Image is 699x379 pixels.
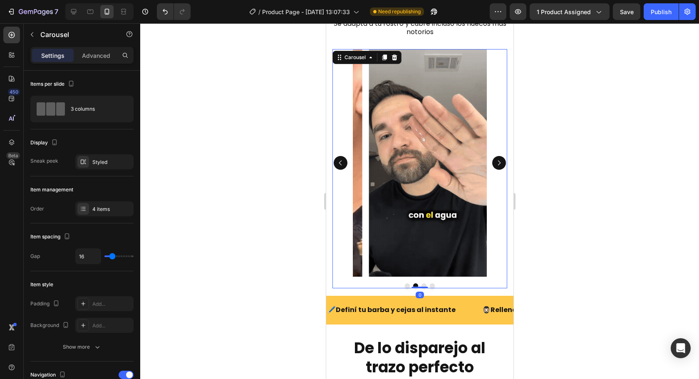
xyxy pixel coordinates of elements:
div: Background [30,320,71,331]
button: 7 [3,3,62,20]
iframe: Design area [326,23,513,379]
input: Auto [76,249,101,264]
div: Display [30,137,59,149]
p: 7 [55,7,58,17]
div: Undo/Redo [157,3,191,20]
button: Save [613,3,640,20]
div: Add... [92,300,131,308]
span: 1 product assigned [537,7,591,16]
p: Advanced [82,51,110,60]
div: Beta [6,152,20,159]
p: Settings [41,51,64,60]
div: Order [30,205,44,213]
div: Gap [30,253,40,260]
div: Styled [92,159,131,166]
span: Need republishing [378,8,421,15]
div: Item style [30,281,53,288]
div: Item spacing [30,231,72,243]
span: / [258,7,260,16]
span: Product Page - [DATE] 13:07:33 [262,7,350,16]
div: Show more [63,343,102,351]
div: 450 [8,89,20,95]
p: 🧔🏻‍♂️Rellená con precisión, sin que se note [156,281,295,293]
div: Items per slide [30,79,76,90]
div: Publish [651,7,672,16]
div: Sneak peek [30,157,58,165]
button: 1 product assigned [530,3,610,20]
button: Publish [644,3,679,20]
span: Save [620,8,634,15]
div: Item management [30,186,73,193]
div: 4 items [92,206,131,213]
h2: De lo disparejo al trazo perfecto [6,315,181,355]
div: 3 columns [71,99,121,119]
button: Show more [30,339,134,354]
div: Add... [92,322,131,329]
p: Carousel [40,30,111,40]
div: Open Intercom Messenger [671,338,691,358]
div: Padding [30,298,61,310]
